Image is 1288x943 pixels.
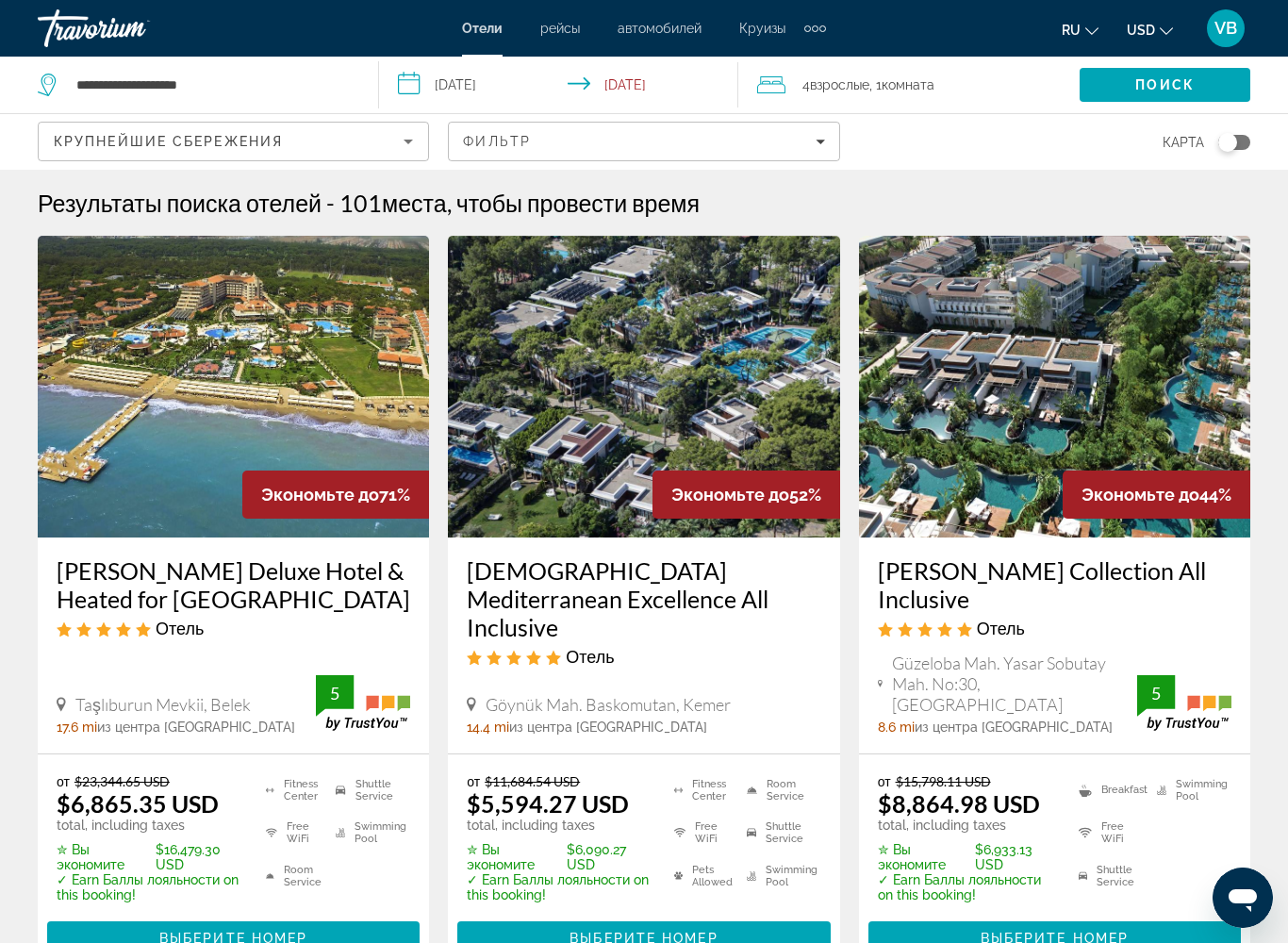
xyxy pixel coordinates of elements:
span: ✮ Вы экономите [57,842,151,872]
a: Отели [462,21,503,36]
span: места, чтобы провести время [382,189,700,217]
button: Travelers: 4 adults, 0 children [738,57,1080,113]
span: Фильтр [463,134,531,149]
span: Göynük Mah. Baskomutan, Kemer [486,694,731,715]
span: Комната [882,77,934,92]
span: Güzeloba Mah. Yasar Sobutay Mah. No:30, [GEOGRAPHIC_DATA] [892,653,1137,715]
img: Lara Barut Collection All Inclusive [859,236,1250,538]
span: USD [1127,23,1155,38]
div: 44% [1063,471,1250,519]
li: Fitness Center [665,773,737,807]
iframe: Кнопка запуска окна обмена сообщениями [1213,868,1273,928]
p: total, including taxes [467,818,650,833]
span: из центра [GEOGRAPHIC_DATA] [97,720,295,735]
a: Travorium [38,4,226,53]
div: 5 [1137,682,1175,704]
a: рейсы [540,21,580,36]
ins: $5,594.27 USD [467,789,629,818]
li: Room Service [256,859,326,893]
span: Taşlıburun Mevkii, Belek [75,694,251,715]
ins: $6,865.35 USD [57,789,219,818]
a: Круизы [739,21,785,36]
span: из центра [GEOGRAPHIC_DATA] [509,720,707,735]
span: ✮ Вы экономите [878,842,971,872]
span: Экономьте до [1082,485,1199,505]
span: 14.4 mi [467,720,509,735]
li: Swimming Pool [1148,773,1231,807]
p: total, including taxes [878,818,1055,833]
span: ✮ Вы экономите [467,842,562,872]
button: Extra navigation items [804,13,826,43]
h1: Результаты поиска отелей [38,189,322,217]
span: Отель [977,618,1025,638]
li: Swimming Pool [737,859,821,893]
li: Room Service [737,773,821,807]
button: Change language [1062,16,1098,43]
li: Breakfast [1069,773,1148,807]
a: автомобилей [618,21,702,36]
del: $15,798.11 USD [896,773,991,789]
a: [PERSON_NAME] Collection All Inclusive [878,556,1231,613]
div: 5 star Hotel [57,618,410,638]
li: Shuttle Service [737,817,821,851]
button: Toggle map [1204,134,1250,151]
span: Крупнейшие сбережения [54,134,283,149]
h2: 101 [339,189,700,217]
span: Отель [566,646,614,667]
span: Экономьте до [261,485,379,505]
span: от [57,773,70,789]
span: карта [1163,129,1204,156]
span: VB [1214,19,1237,38]
span: из центра [GEOGRAPHIC_DATA] [915,720,1113,735]
img: Nirvana Mediterranean Excellence All Inclusive [448,236,839,538]
li: Fitness Center [256,773,326,807]
img: Bellis Deluxe Hotel & Heated for Winter Aqua Park [38,236,429,538]
p: ✓ Earn Баллы лояльности on this booking! [878,872,1055,902]
span: Отель [156,618,204,638]
span: ru [1062,23,1081,38]
li: Free WiFi [665,817,737,851]
span: 4 [802,72,869,98]
span: от [878,773,891,789]
p: ✓ Earn Баллы лояльности on this booking! [57,872,242,902]
p: total, including taxes [57,818,242,833]
span: от [467,773,480,789]
span: 8.6 mi [878,720,915,735]
a: [PERSON_NAME] Deluxe Hotel & Heated for [GEOGRAPHIC_DATA] [57,556,410,613]
p: ✓ Earn Баллы лояльности on this booking! [467,872,650,902]
li: Free WiFi [1069,817,1148,851]
li: Swimming Pool [326,817,410,851]
span: Поиск [1135,77,1195,92]
div: 5 star Hotel [878,618,1231,638]
ins: $8,864.98 USD [878,789,1040,818]
span: 17.6 mi [57,720,97,735]
li: Free WiFi [256,817,326,851]
li: Shuttle Service [326,773,410,807]
li: Shuttle Service [1069,859,1148,893]
img: TrustYou guest rating badge [1137,675,1231,731]
li: Pets Allowed [665,859,737,893]
button: Select check in and out date [379,57,739,113]
div: 52% [652,471,840,519]
span: Экономьте до [671,485,789,505]
span: , 1 [869,72,934,98]
button: User Menu [1201,8,1250,48]
button: Change currency [1127,16,1173,43]
del: $11,684.54 USD [485,773,580,789]
span: - [326,189,335,217]
div: 5 [316,682,354,704]
div: 5 star Hotel [467,646,820,667]
a: [DEMOGRAPHIC_DATA] Mediterranean Excellence All Inclusive [467,556,820,641]
img: TrustYou guest rating badge [316,675,410,731]
input: Search hotel destination [74,71,350,99]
